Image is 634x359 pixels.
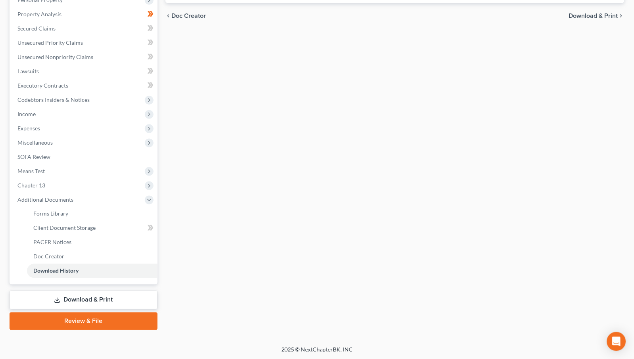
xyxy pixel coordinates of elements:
[11,78,158,93] a: Executory Contracts
[165,13,172,19] i: chevron_left
[17,153,50,160] span: SOFA Review
[17,53,93,60] span: Unsecured Nonpriority Claims
[569,13,618,19] span: Download & Print
[17,125,40,132] span: Expenses
[11,36,158,50] a: Unsecured Priority Claims
[33,239,71,246] span: PACER Notices
[27,207,158,221] a: Forms Library
[17,111,36,117] span: Income
[607,332,626,351] div: Open Intercom Messenger
[10,313,158,330] a: Review & File
[27,221,158,235] a: Client Document Storage
[33,210,68,217] span: Forms Library
[165,13,206,19] button: chevron_left Doc Creator
[569,13,624,19] button: Download & Print chevron_right
[10,291,158,309] a: Download & Print
[33,253,64,260] span: Doc Creator
[17,39,83,46] span: Unsecured Priority Claims
[17,11,61,17] span: Property Analysis
[11,21,158,36] a: Secured Claims
[27,264,158,278] a: Download History
[33,267,79,274] span: Download History
[17,139,53,146] span: Miscellaneous
[17,25,56,32] span: Secured Claims
[17,82,68,89] span: Executory Contracts
[27,250,158,264] a: Doc Creator
[33,225,96,231] span: Client Document Storage
[11,50,158,64] a: Unsecured Nonpriority Claims
[17,182,45,189] span: Chapter 13
[172,13,206,19] span: Doc Creator
[17,96,90,103] span: Codebtors Insiders & Notices
[17,68,39,74] span: Lawsuits
[11,7,158,21] a: Property Analysis
[618,13,624,19] i: chevron_right
[27,235,158,250] a: PACER Notices
[17,196,73,203] span: Additional Documents
[11,150,158,164] a: SOFA Review
[17,168,45,174] span: Means Test
[11,64,158,78] a: Lawsuits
